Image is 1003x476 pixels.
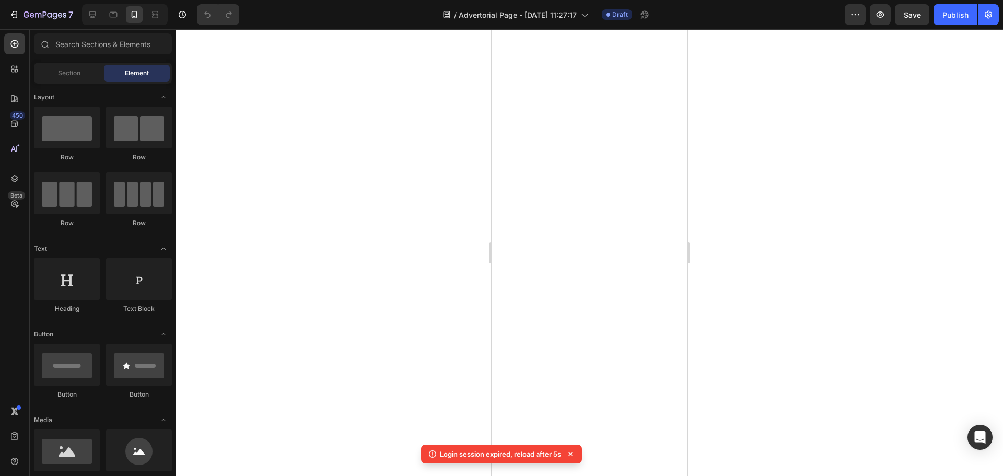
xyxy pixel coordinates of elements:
button: 7 [4,4,78,25]
span: Toggle open [155,326,172,343]
p: Login session expired, reload after 5s [440,449,561,459]
span: Toggle open [155,89,172,106]
span: Text [34,244,47,253]
div: Row [34,218,100,228]
span: Advertorial Page - [DATE] 11:27:17 [459,9,577,20]
span: Save [904,10,921,19]
input: Search Sections & Elements [34,33,172,54]
span: Draft [612,10,628,19]
p: 7 [68,8,73,21]
div: Open Intercom Messenger [967,425,993,450]
div: Row [106,218,172,228]
iframe: Design area [492,29,687,476]
div: Row [106,153,172,162]
span: Section [58,68,80,78]
div: Heading [34,304,100,314]
span: Toggle open [155,412,172,428]
span: Toggle open [155,240,172,257]
span: / [454,9,457,20]
div: Undo/Redo [197,4,239,25]
button: Publish [934,4,977,25]
span: Layout [34,92,54,102]
div: Button [106,390,172,399]
div: Row [34,153,100,162]
div: Button [34,390,100,399]
span: Button [34,330,53,339]
div: Text Block [106,304,172,314]
button: Save [895,4,929,25]
span: Element [125,68,149,78]
span: Media [34,415,52,425]
div: Publish [942,9,969,20]
div: 450 [10,111,25,120]
div: Beta [8,191,25,200]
